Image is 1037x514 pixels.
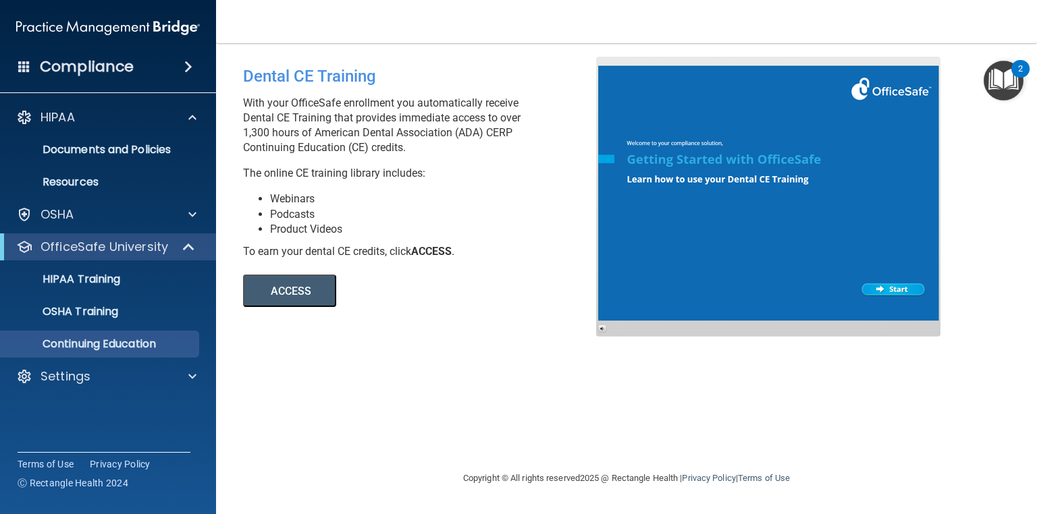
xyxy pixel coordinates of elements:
p: OfficeSafe University [41,239,168,255]
a: OSHA [16,206,196,223]
a: ACCESS [243,287,612,297]
li: Podcasts [270,207,606,222]
p: OSHA Training [9,305,118,318]
p: The online CE training library includes: [243,166,606,181]
p: Settings [41,368,90,384]
b: ACCESS [411,245,452,258]
p: HIPAA [41,109,75,125]
button: ACCESS [243,275,336,307]
a: Settings [16,368,196,384]
p: Resources [9,175,193,189]
p: With your OfficeSafe enrollment you automatically receive Dental CE Training that provides immedi... [243,96,606,155]
div: Copyright © All rights reserved 2025 @ Rectangle Health | | [380,457,873,500]
a: Terms of Use [18,457,74,471]
p: OSHA [41,206,74,223]
a: OfficeSafe University [16,239,196,255]
a: Privacy Policy [90,457,151,471]
p: HIPAA Training [9,273,120,286]
h4: Compliance [40,57,134,76]
a: Terms of Use [738,473,790,483]
p: Documents and Policies [9,143,193,156]
a: HIPAA [16,109,196,125]
li: Product Videos [270,222,606,237]
span: Ⓒ Rectangle Health 2024 [18,476,128,490]
p: Continuing Education [9,337,193,351]
li: Webinars [270,192,606,206]
img: PMB logo [16,14,200,41]
div: To earn your dental CE credits, click . [243,244,606,259]
div: Dental CE Training [243,57,606,96]
button: Open Resource Center, 2 new notifications [984,61,1023,101]
a: Privacy Policy [682,473,735,483]
div: 2 [1018,69,1023,86]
